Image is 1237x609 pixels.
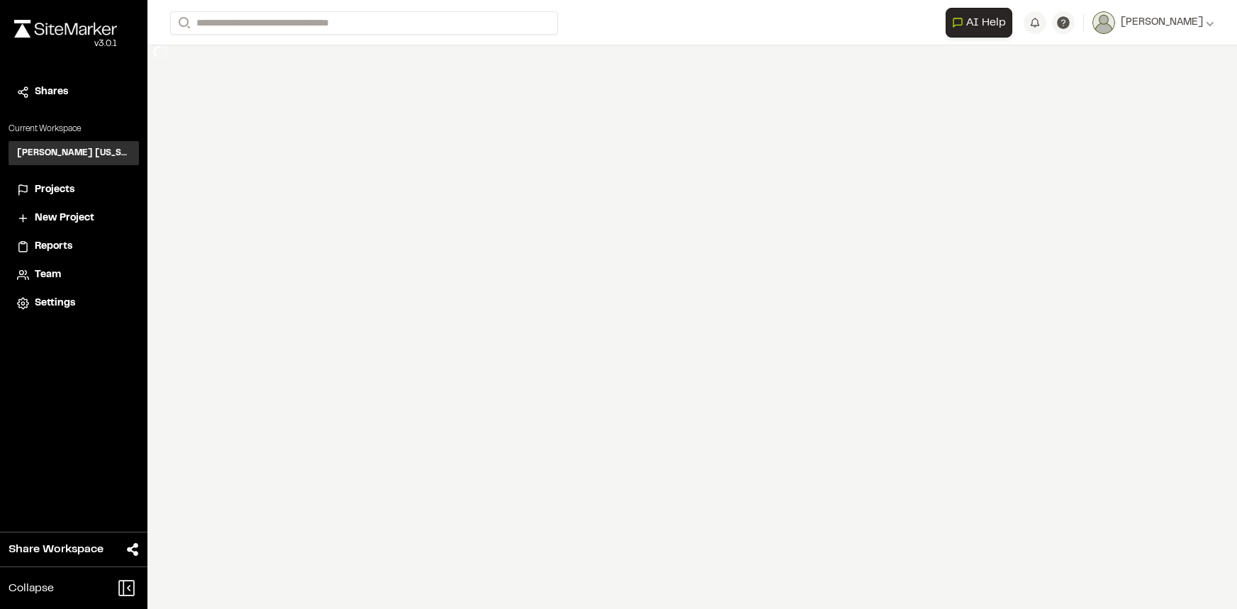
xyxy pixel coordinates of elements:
[35,267,61,283] span: Team
[1121,15,1203,30] span: [PERSON_NAME]
[35,182,74,198] span: Projects
[1092,11,1115,34] img: User
[946,8,1012,38] button: Open AI Assistant
[9,123,139,135] p: Current Workspace
[17,182,130,198] a: Projects
[14,20,117,38] img: rebrand.png
[35,239,72,255] span: Reports
[946,8,1018,38] div: Open AI Assistant
[9,541,103,558] span: Share Workspace
[17,211,130,226] a: New Project
[35,211,94,226] span: New Project
[966,14,1006,31] span: AI Help
[17,267,130,283] a: Team
[17,296,130,311] a: Settings
[170,11,196,35] button: Search
[14,38,117,50] div: Oh geez...please don't...
[35,296,75,311] span: Settings
[17,147,130,160] h3: [PERSON_NAME] [US_STATE]
[9,580,54,597] span: Collapse
[17,84,130,100] a: Shares
[1092,11,1214,34] button: [PERSON_NAME]
[35,84,68,100] span: Shares
[17,239,130,255] a: Reports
